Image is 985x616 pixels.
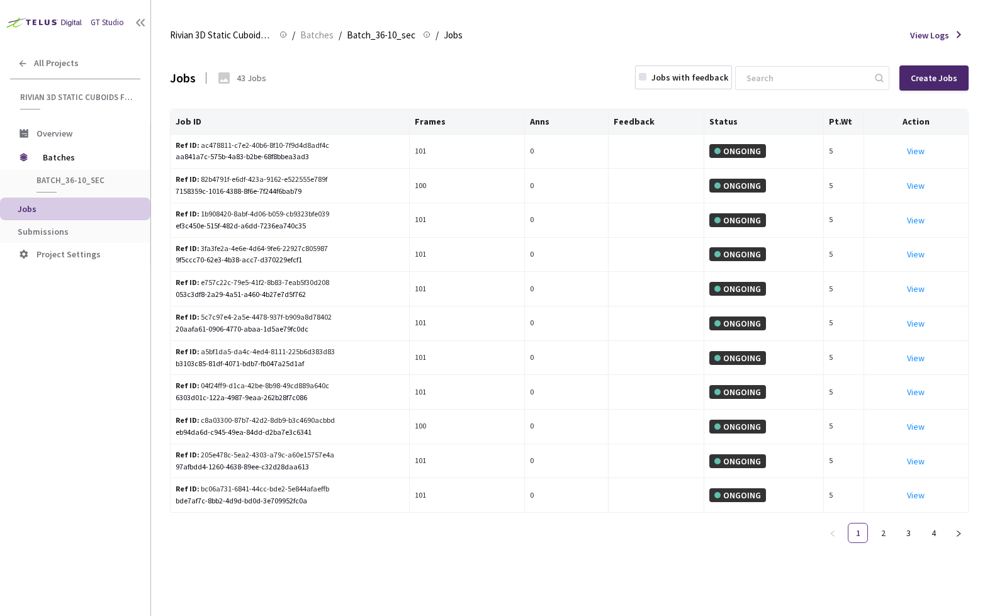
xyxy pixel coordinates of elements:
b: Ref ID: [176,244,200,253]
th: Frames [410,109,525,135]
div: Create Jobs [911,73,957,83]
th: Feedback [609,109,704,135]
span: Rivian 3D Static Cuboids fixed[2024-25] [20,92,133,103]
td: 101 [410,444,525,479]
span: left [829,530,836,537]
td: 5 [824,306,864,341]
td: 0 [525,306,609,341]
div: 1b908420-8abf-4d06-b059-cb9323bfe039 [176,208,337,220]
td: 5 [824,203,864,238]
b: Ref ID: [176,277,200,287]
td: 5 [824,410,864,444]
td: 5 [824,272,864,306]
li: 2 [873,523,893,543]
td: 5 [824,375,864,410]
td: 0 [525,203,609,238]
button: right [948,523,969,543]
li: Previous Page [823,523,843,543]
div: ef3c450e-515f-482d-a6dd-7236ea740c35 [176,220,404,232]
li: Next Page [948,523,969,543]
td: 101 [410,375,525,410]
b: Ref ID: [176,450,200,459]
div: ONGOING [709,213,766,227]
span: Submissions [18,226,69,237]
div: 43 Jobs [237,71,266,85]
span: All Projects [34,58,79,69]
div: 04f24ff9-d1ca-42be-8b98-49cd889a640c [176,380,337,392]
input: Search [739,67,873,89]
div: bde7af7c-8bb2-4d9d-bd0d-3e709952fc0a [176,495,404,507]
a: View [907,386,925,398]
td: 101 [410,306,525,341]
td: 0 [525,135,609,169]
span: Batches [43,145,129,170]
div: 5c7c97e4-2a5e-4478-937f-b909a8d78402 [176,311,337,323]
div: e757c22c-79e5-41f2-8b83-7eab5f30d208 [176,277,337,289]
div: Jobs with feedback [651,70,728,84]
div: 7158359c-1016-4388-8f6e-7f244f6bab79 [176,186,404,198]
td: 5 [824,238,864,272]
span: Batch_36-10_sec [37,175,130,186]
div: 053c3df8-2a29-4a51-a460-4b27e7d5f762 [176,289,404,301]
b: Ref ID: [176,174,200,184]
div: ONGOING [709,385,766,399]
span: Overview [37,128,72,139]
div: 3fa3fe2a-4e6e-4d64-9fe6-22927c805987 [176,243,337,255]
b: Ref ID: [176,140,200,150]
li: / [292,28,295,43]
div: Jobs [170,68,196,87]
b: Ref ID: [176,415,200,425]
div: 9f5ccc70-62e3-4b38-acc7-d370229efcf1 [176,254,404,266]
a: Batches [298,28,336,42]
div: ONGOING [709,282,766,296]
a: 2 [874,524,892,542]
td: 101 [410,135,525,169]
div: 82b4791f-e6df-423a-9162-e522555e789f [176,174,337,186]
div: aa841a7c-575b-4a83-b2be-68f8bbea3ad3 [176,151,404,163]
th: Pt.Wt [824,109,864,135]
span: Batch_36-10_sec [347,28,415,43]
div: eb94da6d-c945-49ea-84dd-d2ba7e3c6341 [176,427,404,439]
a: 3 [899,524,918,542]
a: View [907,421,925,432]
span: Jobs [18,203,37,215]
td: 101 [410,203,525,238]
span: Rivian 3D Static Cuboids fixed[2024-25] [170,28,272,43]
div: a5bf1da5-da4c-4ed4-8111-225b6d383d83 [176,346,337,358]
td: 100 [410,410,525,444]
div: ONGOING [709,316,766,330]
span: Batches [300,28,334,43]
div: b3103c85-81df-4071-bdb7-fb047a25d1af [176,358,404,370]
b: Ref ID: [176,312,200,322]
li: / [339,28,342,43]
div: ac478811-c7e2-40b6-8f10-7f9d4d8adf4c [176,140,337,152]
li: 3 [898,523,918,543]
div: bc06a731-6841-44cc-bde2-5e844afaeffb [176,483,337,495]
li: 1 [848,523,868,543]
div: ONGOING [709,247,766,261]
a: 1 [848,524,867,542]
a: View [907,318,925,329]
div: 205e478c-5ea2-4303-a79c-a60e15757e4a [176,449,337,461]
td: 101 [410,478,525,513]
a: View [907,215,925,226]
li: 4 [923,523,943,543]
td: 0 [525,478,609,513]
button: left [823,523,843,543]
th: Anns [525,109,609,135]
th: Job ID [171,109,410,135]
td: 0 [525,444,609,479]
li: / [436,28,439,43]
div: ONGOING [709,351,766,365]
a: 4 [924,524,943,542]
a: View [907,249,925,260]
div: 6303d01c-122a-4987-9eaa-262b28f7c086 [176,392,404,404]
div: ONGOING [709,488,766,502]
td: 5 [824,444,864,479]
div: ONGOING [709,179,766,193]
a: View [907,180,925,191]
td: 5 [824,478,864,513]
div: ONGOING [709,144,766,158]
td: 5 [824,135,864,169]
td: 0 [525,238,609,272]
